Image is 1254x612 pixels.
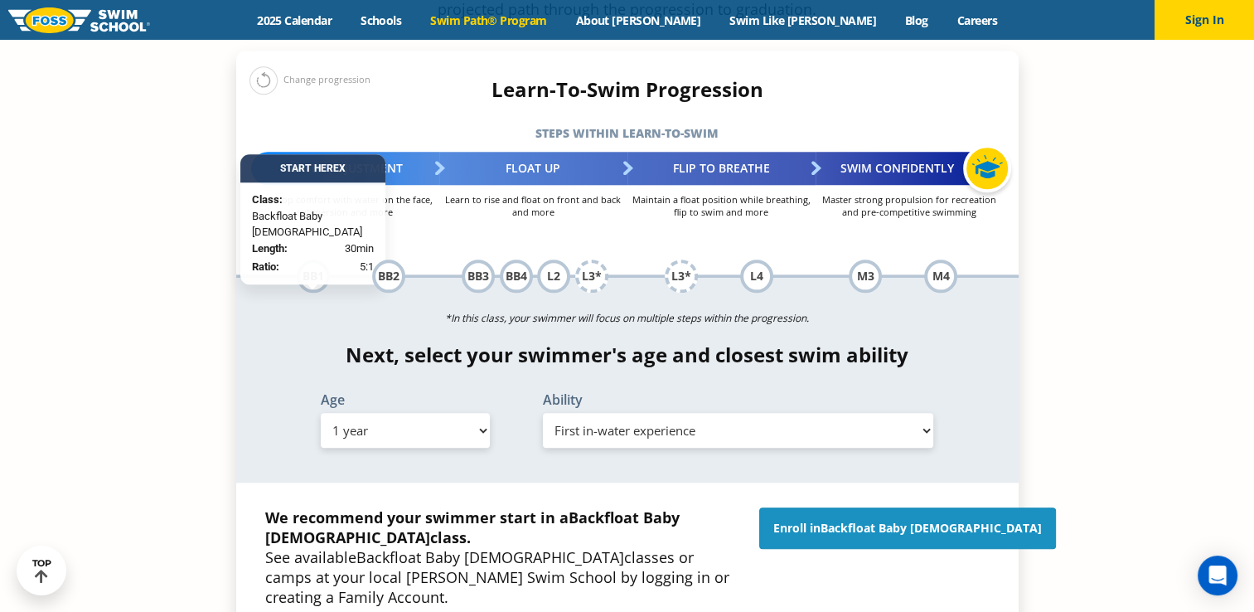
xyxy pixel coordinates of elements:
[346,12,416,28] a: Schools
[759,508,1056,549] a: Enroll inBackfloat Baby [DEMOGRAPHIC_DATA]
[543,393,934,406] label: Ability
[236,343,1019,367] h4: Next, select your swimmer's age and closest swim ability
[627,152,816,185] div: Flip to Breathe
[561,12,715,28] a: About [PERSON_NAME]
[924,260,957,293] div: M4
[252,260,279,273] strong: Ratio:
[236,122,1019,145] h5: Steps within Learn-to-Swim
[462,260,495,293] div: BB3
[265,508,680,547] span: Backfloat Baby [DEMOGRAPHIC_DATA]
[252,241,288,254] strong: Length:
[740,260,773,293] div: L4
[236,307,1019,330] p: *In this class, your swimmer will focus on multiple steps within the progression.
[942,12,1011,28] a: Careers
[252,207,374,240] span: Backfloat Baby [DEMOGRAPHIC_DATA]
[360,259,374,275] span: 5:1
[243,12,346,28] a: 2025 Calendar
[249,66,370,95] div: Change progression
[8,7,150,33] img: FOSS Swim School Logo
[890,12,942,28] a: Blog
[439,152,627,185] div: Float Up
[251,152,439,185] div: Water Adjustment
[537,260,570,293] div: L2
[372,260,405,293] div: BB2
[339,163,346,174] span: X
[240,154,385,182] div: Start Here
[627,193,816,218] p: Maintain a float position while breathing, flip to swim and more
[439,193,627,218] p: Learn to rise and float on front and back and more
[252,193,283,206] strong: Class:
[265,508,743,607] p: See available classes or camps at your local [PERSON_NAME] Swim School by logging in or creating ...
[500,260,533,293] div: BB4
[816,193,1004,218] p: Master strong propulsion for recreation and pre-competitive swimming
[32,558,51,584] div: TOP
[821,520,1042,536] span: Backfloat Baby [DEMOGRAPHIC_DATA]
[265,508,680,547] strong: We recommend your swimmer start in a class.
[236,78,1019,101] h4: Learn-To-Swim Progression
[849,260,882,293] div: M3
[715,12,891,28] a: Swim Like [PERSON_NAME]
[345,240,374,256] span: 30min
[1198,556,1237,595] div: Open Intercom Messenger
[816,152,1004,185] div: Swim Confidently
[356,547,624,567] span: Backfloat Baby [DEMOGRAPHIC_DATA]
[321,393,490,406] label: Age
[416,12,561,28] a: Swim Path® Program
